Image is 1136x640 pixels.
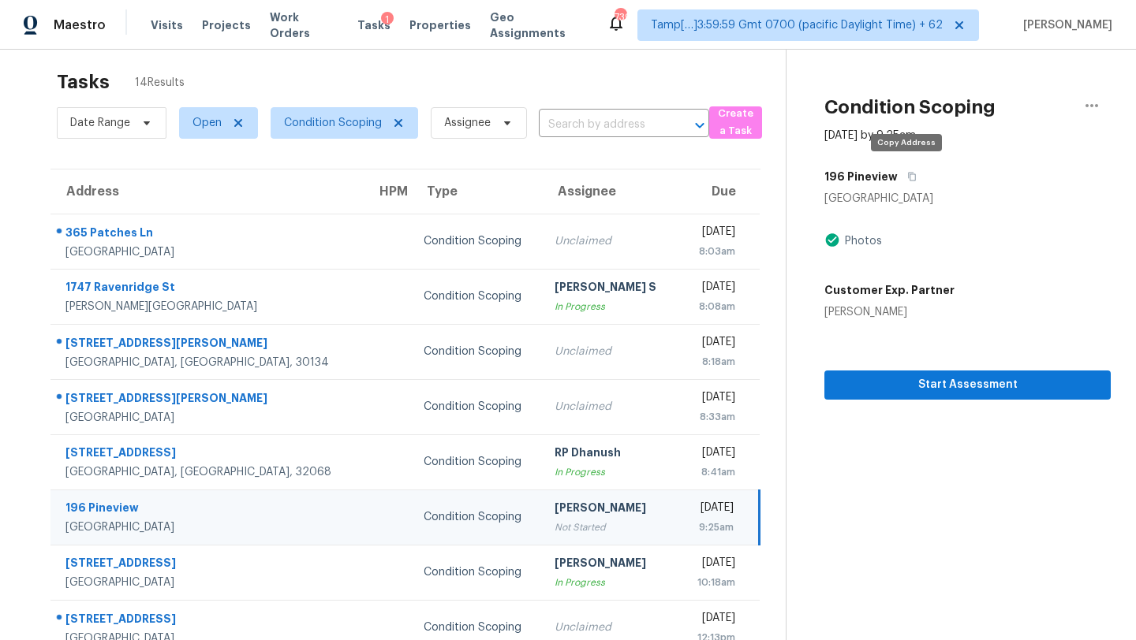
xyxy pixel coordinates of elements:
[65,279,351,299] div: 1747 Ravenridge St
[555,620,664,635] div: Unclaimed
[424,288,529,304] div: Condition Scoping
[824,169,898,184] h5: 196 Pineview
[65,445,351,464] div: [STREET_ADDRESS]
[424,344,529,359] div: Condition Scoping
[824,99,996,115] h2: Condition Scoping
[50,169,364,214] th: Address
[270,9,338,41] span: Work Orders
[555,233,664,249] div: Unclaimed
[689,555,734,575] div: [DATE]
[709,106,762,139] button: Create a Task
[1017,17,1112,33] span: [PERSON_NAME]
[555,399,664,415] div: Unclaimed
[824,304,955,320] div: [PERSON_NAME]
[424,454,529,470] div: Condition Scoping
[651,17,943,33] span: Tamp[…]3:59:59 Gmt 0700 (pacific Daylight Time) + 62
[555,555,664,575] div: [PERSON_NAME]
[65,335,351,355] div: [STREET_ADDRESS][PERSON_NAME]
[202,17,251,33] span: Projects
[717,105,754,141] span: Create a Task
[824,191,1111,207] div: [GEOGRAPHIC_DATA]
[689,575,734,590] div: 10:18am
[555,279,664,299] div: [PERSON_NAME] S
[65,519,351,535] div: [GEOGRAPHIC_DATA]
[65,355,351,370] div: [GEOGRAPHIC_DATA], [GEOGRAPHIC_DATA], 30134
[689,334,734,354] div: [DATE]
[615,9,626,25] div: 739
[542,169,677,214] th: Assignee
[411,169,542,214] th: Type
[689,445,734,464] div: [DATE]
[490,9,588,41] span: Geo Assignments
[837,375,1098,395] span: Start Assessment
[677,169,759,214] th: Due
[689,299,734,314] div: 8:08am
[689,279,734,299] div: [DATE]
[409,17,471,33] span: Properties
[65,390,351,410] div: [STREET_ADDRESS][PERSON_NAME]
[192,115,222,131] span: Open
[689,354,734,370] div: 8:18am
[689,244,734,259] div: 8:03am
[555,500,664,519] div: [PERSON_NAME]
[555,575,664,590] div: In Progress
[689,500,734,519] div: [DATE]
[381,12,394,28] div: 1
[65,500,351,519] div: 196 Pineview
[424,564,529,580] div: Condition Scoping
[151,17,183,33] span: Visits
[555,299,664,314] div: In Progress
[689,519,734,535] div: 9:25am
[689,610,734,630] div: [DATE]
[689,389,734,409] div: [DATE]
[539,113,665,137] input: Search by address
[284,115,382,131] span: Condition Scoping
[824,128,916,143] div: [DATE] by 9:25am
[555,445,664,464] div: RP Dhanush
[424,399,529,415] div: Condition Scoping
[364,169,411,214] th: HPM
[70,115,130,131] span: Date Range
[689,224,734,244] div: [DATE]
[840,233,882,249] div: Photos
[65,299,351,314] div: [PERSON_NAME][GEOGRAPHIC_DATA]
[57,74,110,90] h2: Tasks
[689,464,734,480] div: 8:41am
[424,233,529,249] div: Condition Scoping
[555,519,664,535] div: Not Started
[444,115,491,131] span: Assignee
[54,17,106,33] span: Maestro
[689,114,711,136] button: Open
[689,409,734,425] div: 8:33am
[65,225,351,244] div: 365 Patches Ln
[357,20,390,31] span: Tasks
[135,75,185,91] span: 14 Results
[424,620,529,635] div: Condition Scoping
[824,232,840,248] img: Artifact Present Icon
[65,575,351,590] div: [GEOGRAPHIC_DATA]
[555,464,664,480] div: In Progress
[824,282,955,298] h5: Customer Exp. Partner
[65,555,351,575] div: [STREET_ADDRESS]
[424,509,529,525] div: Condition Scoping
[65,410,351,426] div: [GEOGRAPHIC_DATA]
[65,464,351,480] div: [GEOGRAPHIC_DATA], [GEOGRAPHIC_DATA], 32068
[555,344,664,359] div: Unclaimed
[65,244,351,260] div: [GEOGRAPHIC_DATA]
[824,370,1111,400] button: Start Assessment
[65,611,351,631] div: [STREET_ADDRESS]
